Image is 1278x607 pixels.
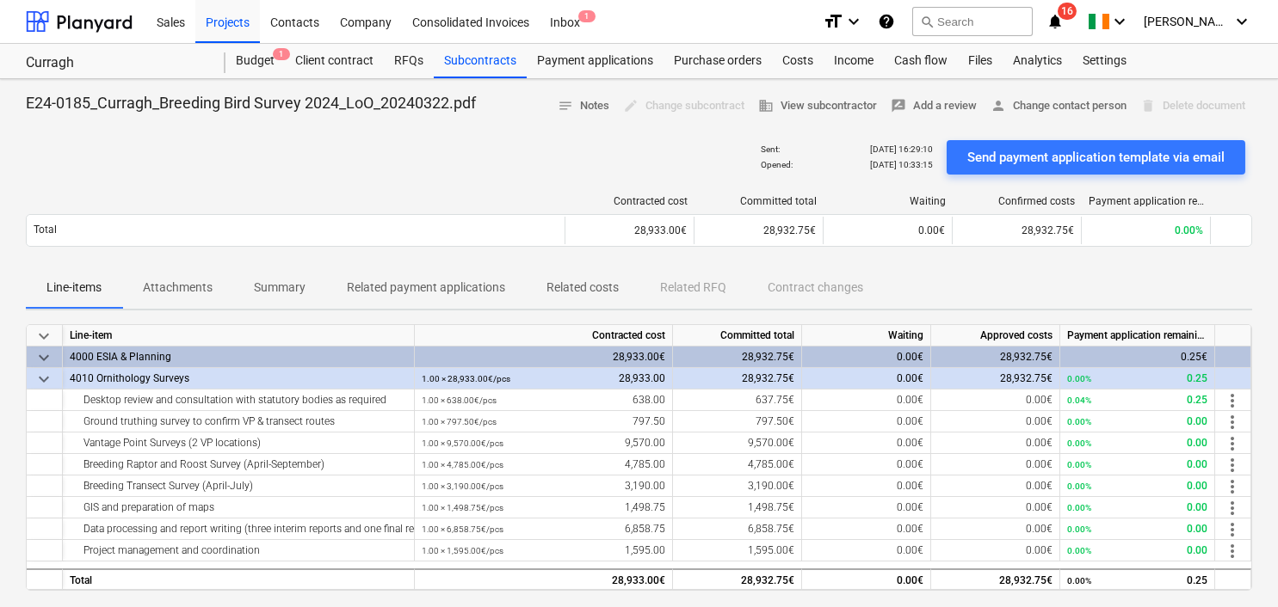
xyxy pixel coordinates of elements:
span: business [758,98,774,113]
span: 0.00€ [897,415,923,427]
div: 4,785.00 [422,454,665,475]
span: View subcontractor [758,96,877,116]
span: more_vert [1222,390,1243,411]
small: 1.00 × 1,498.75€ / pcs [422,503,503,512]
span: 0.00% [1175,224,1203,236]
div: 0.00 [1067,411,1207,432]
div: 28,932.75€ [673,346,802,368]
span: 0.00€ [1026,523,1053,535]
div: 0.00 [1067,518,1207,540]
div: 3,190.00 [422,475,665,497]
div: Income [824,44,884,78]
span: Change contact person [991,96,1127,116]
a: Budget1 [225,44,285,78]
a: Analytics [1003,44,1072,78]
span: 0.00€ [897,394,923,406]
div: 28,932.75€ [931,346,1060,368]
a: RFQs [384,44,434,78]
p: Related payment applications [347,279,505,297]
div: 797.50 [422,411,665,432]
button: Search [912,7,1033,36]
span: 1 [578,10,596,22]
span: more_vert [1222,455,1243,475]
div: Curragh [26,54,205,72]
div: Send payment application template via email [967,146,1225,169]
span: 1,498.75€ [748,501,794,513]
a: Purchase orders [664,44,772,78]
a: Payment applications [527,44,664,78]
div: Breeding Raptor and Roost Survey (April-September) [70,454,407,475]
button: View subcontractor [751,93,884,120]
div: 4010 Ornithology Surveys [70,368,407,389]
span: 0.00€ [1026,437,1053,449]
span: more_vert [1222,433,1243,454]
div: Breeding Transect Survey (April-July) [70,475,407,497]
a: Files [958,44,1003,78]
div: 1,595.00 [422,540,665,561]
button: Change contact person [984,93,1133,120]
small: 1.00 × 638.00€ / pcs [422,395,497,405]
span: 1,595.00€ [748,544,794,556]
span: more_vert [1222,476,1243,497]
div: 4000 ESIA & Planning [70,346,407,368]
span: 28,932.75€ [742,372,794,384]
p: [DATE] 10:33:15 [870,159,933,170]
div: Contracted cost [415,325,673,346]
small: 0.04% [1067,395,1091,405]
small: 0.00% [1067,576,1091,586]
div: Committed total [701,195,817,207]
span: more_vert [1222,498,1243,518]
a: Costs [772,44,824,78]
p: Summary [254,279,306,297]
div: 28,932.75€ [931,568,1060,590]
i: keyboard_arrow_down [1109,11,1130,32]
span: 797.50€ [756,415,794,427]
span: person [991,98,1006,113]
div: Payment application remaining [1089,195,1204,207]
small: 0.00% [1067,503,1091,512]
div: Settings [1072,44,1137,78]
span: 0.00€ [1026,458,1053,470]
div: Line-item [63,325,415,346]
div: 0.00€ [802,568,931,590]
div: 0.00€ [802,346,931,368]
span: keyboard_arrow_down [34,347,54,368]
small: 1.00 × 28,933.00€ / pcs [422,374,510,383]
a: Subcontracts [434,44,527,78]
span: keyboard_arrow_down [34,326,54,346]
p: Line-items [46,279,102,297]
span: [PERSON_NAME] [1144,15,1230,28]
i: notifications [1046,11,1064,32]
div: Total [63,568,415,590]
small: 1.00 × 9,570.00€ / pcs [422,438,503,448]
div: Payment application remaining [1060,325,1215,346]
small: 0.00% [1067,374,1091,383]
small: 1.00 × 797.50€ / pcs [422,417,497,426]
span: 637.75€ [756,394,794,406]
a: Cash flow [884,44,958,78]
span: 0.00€ [897,458,923,470]
span: 0.00€ [897,523,923,535]
p: Opened : [761,159,793,170]
i: format_size [823,11,843,32]
div: Contracted cost [572,195,688,207]
span: 1 [273,48,290,60]
span: search [920,15,934,28]
div: 0.25 [1067,570,1207,592]
small: 0.00% [1067,460,1091,469]
small: 0.00% [1067,524,1091,534]
div: 0.25€ [1060,346,1215,368]
div: 28,933.00€ [415,568,673,590]
small: 1.00 × 1,595.00€ / pcs [422,546,503,555]
div: Waiting [830,195,946,207]
span: keyboard_arrow_down [34,369,54,389]
span: 0.00€ [897,501,923,513]
p: Attachments [143,279,213,297]
div: 9,570.00 [422,432,665,454]
div: 28,933.00€ [415,346,673,368]
small: 0.00% [1067,417,1091,426]
div: 1,498.75 [422,497,665,518]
